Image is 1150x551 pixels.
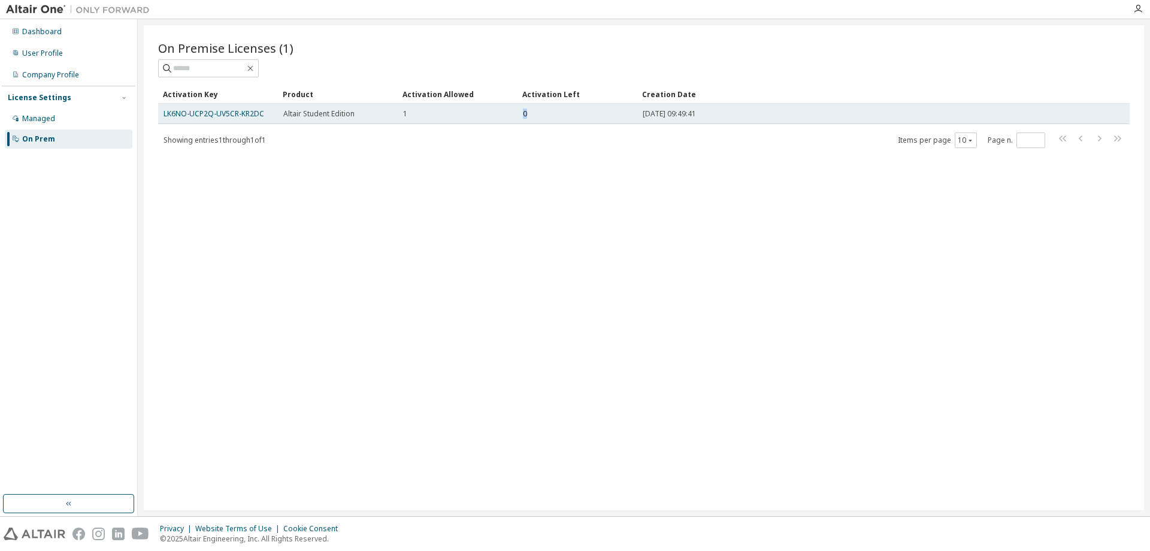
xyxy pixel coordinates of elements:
[22,134,55,144] div: On Prem
[163,85,273,104] div: Activation Key
[164,109,264,119] a: LK6NO-UCP2Q-UV5CR-KR2DC
[22,49,63,58] div: User Profile
[195,524,283,534] div: Website Terms of Use
[92,528,105,540] img: instagram.svg
[988,133,1045,148] span: Page n.
[160,534,345,544] p: © 2025 Altair Engineering, Inc. All Rights Reserved.
[283,85,393,104] div: Product
[522,85,632,104] div: Activation Left
[164,135,266,145] span: Showing entries 1 through 1 of 1
[283,524,345,534] div: Cookie Consent
[22,114,55,124] div: Managed
[642,85,1077,104] div: Creation Date
[132,528,149,540] img: youtube.svg
[958,136,974,145] button: 10
[402,85,513,104] div: Activation Allowed
[4,528,65,540] img: altair_logo.svg
[22,70,79,80] div: Company Profile
[6,4,156,16] img: Altair One
[283,109,355,119] span: Altair Student Edition
[643,109,696,119] span: [DATE] 09:49:41
[403,109,407,119] span: 1
[160,524,195,534] div: Privacy
[158,40,293,56] span: On Premise Licenses (1)
[112,528,125,540] img: linkedin.svg
[8,93,71,103] div: License Settings
[72,528,85,540] img: facebook.svg
[22,27,62,37] div: Dashboard
[523,109,527,119] span: 0
[898,133,977,148] span: Items per page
